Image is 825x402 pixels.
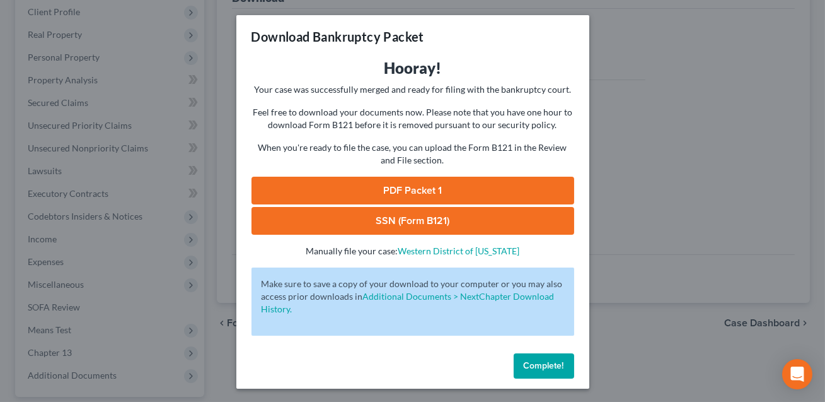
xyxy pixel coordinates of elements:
p: Make sure to save a copy of your download to your computer or you may also access prior downloads in [262,278,564,316]
a: Additional Documents > NextChapter Download History. [262,291,555,314]
p: Your case was successfully merged and ready for filing with the bankruptcy court. [251,83,574,96]
span: Complete! [524,360,564,371]
div: Open Intercom Messenger [782,359,812,389]
a: PDF Packet 1 [251,177,574,204]
p: Feel free to download your documents now. Please note that you have one hour to download Form B12... [251,106,574,131]
a: Western District of [US_STATE] [398,245,519,256]
p: Manually file your case: [251,245,574,257]
h3: Hooray! [251,58,574,78]
a: SSN (Form B121) [251,207,574,235]
p: When you're ready to file the case, you can upload the Form B121 in the Review and File section. [251,141,574,167]
h3: Download Bankruptcy Packet [251,28,424,45]
button: Complete! [514,353,574,379]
